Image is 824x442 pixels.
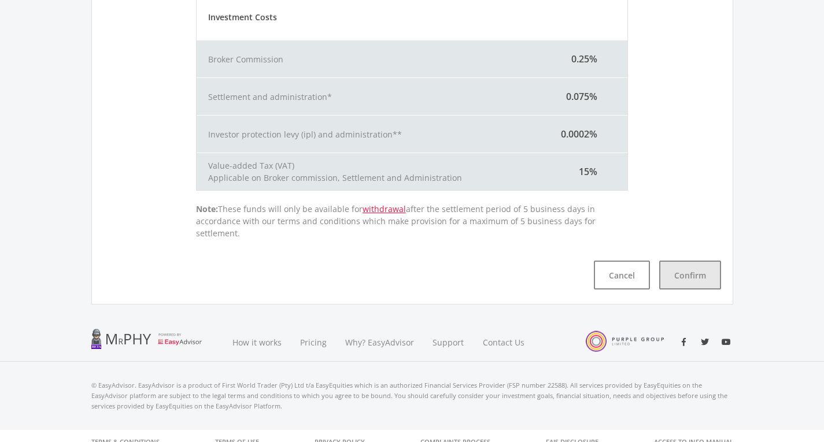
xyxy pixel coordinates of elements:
[197,11,628,23] div: Investment Costs
[336,323,423,362] a: Why? EasyAdvisor
[520,90,627,103] div: 0.075%
[520,127,627,141] div: 0.0002%
[520,52,627,66] div: 0.25%
[91,380,733,411] p: © EasyAdvisor. EasyAdvisor is a product of First World Trader (Pty) Ltd t/a EasyEquities which is...
[594,261,650,289] button: Cancel
[423,323,474,362] a: Support
[520,165,627,179] div: 15%
[363,203,406,214] a: withdrawal
[197,53,520,65] div: Broker Commission
[197,159,520,184] div: Value-added Tax (VAT) Applicable on Broker commission, Settlement and Administration
[197,128,520,140] div: Investor protection levy (ipl) and administration**
[474,323,535,362] a: Contact Us
[659,261,721,289] button: Confirm
[291,323,336,362] a: Pricing
[196,203,629,239] p: These funds will only be available for after the settlement period of 5 business days in accordan...
[197,91,520,103] div: Settlement and administration*
[196,203,218,214] strong: Note:
[223,323,291,362] a: How it works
